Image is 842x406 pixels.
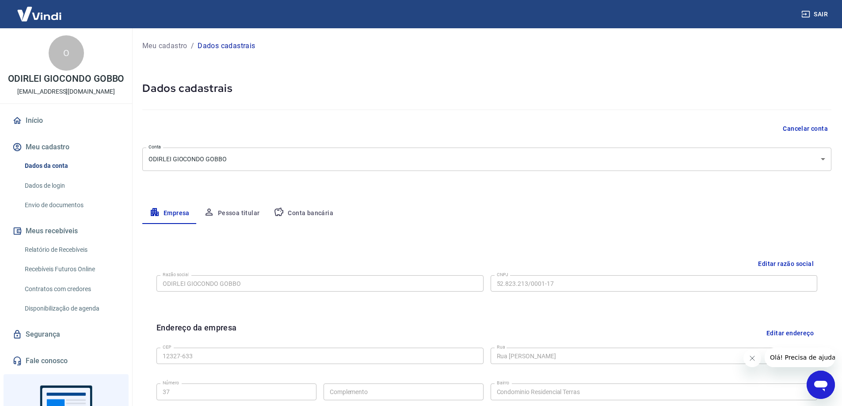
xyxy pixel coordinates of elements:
[5,6,74,13] span: Olá! Precisa de ajuda?
[807,371,835,399] iframe: Botão para abrir a janela de mensagens
[163,344,171,350] label: CEP
[743,349,761,367] iframe: Fechar mensagem
[142,203,197,224] button: Empresa
[754,256,817,272] button: Editar razão social
[21,241,122,259] a: Relatório de Recebíveis
[49,35,84,71] div: O
[21,177,122,195] a: Dados de login
[800,6,831,23] button: Sair
[497,344,505,350] label: Rua
[21,196,122,214] a: Envio de documentos
[142,148,831,171] div: ODIRLEI GIOCONDO GOBBO
[765,348,835,367] iframe: Mensagem da empresa
[149,144,161,150] label: Conta
[191,41,194,51] p: /
[11,221,122,241] button: Meus recebíveis
[21,300,122,318] a: Disponibilização de agenda
[156,322,237,344] h6: Endereço da empresa
[11,351,122,371] a: Fale conosco
[267,203,340,224] button: Conta bancária
[11,137,122,157] button: Meu cadastro
[11,111,122,130] a: Início
[142,81,831,95] h5: Dados cadastrais
[197,203,267,224] button: Pessoa titular
[497,379,509,386] label: Bairro
[21,157,122,175] a: Dados da conta
[497,271,508,278] label: CNPJ
[198,41,255,51] p: Dados cadastrais
[11,325,122,344] a: Segurança
[163,379,179,386] label: Número
[21,260,122,278] a: Recebíveis Futuros Online
[142,41,187,51] a: Meu cadastro
[763,322,817,344] button: Editar endereço
[21,280,122,298] a: Contratos com credores
[163,271,189,278] label: Razão social
[17,87,115,96] p: [EMAIL_ADDRESS][DOMAIN_NAME]
[779,121,831,137] button: Cancelar conta
[8,74,125,83] p: ODIRLEI GIOCONDO GOBBO
[11,0,68,27] img: Vindi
